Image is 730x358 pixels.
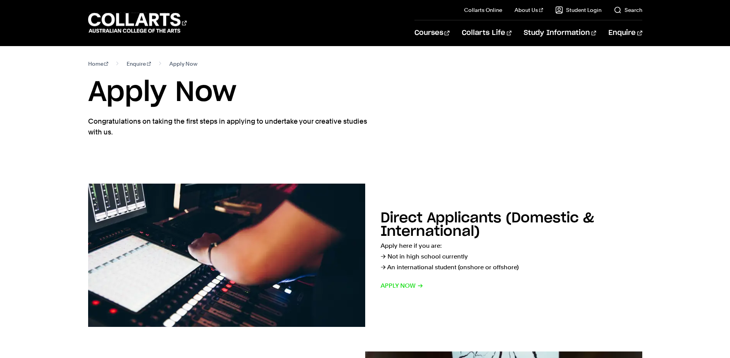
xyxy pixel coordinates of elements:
[464,6,502,14] a: Collarts Online
[127,58,151,69] a: Enquire
[88,75,642,110] h1: Apply Now
[381,211,594,239] h2: Direct Applicants (Domestic & International)
[614,6,642,14] a: Search
[88,12,187,34] div: Go to homepage
[88,184,642,327] a: Direct Applicants (Domestic & International) Apply here if you are:→ Not in high school currently...
[555,6,601,14] a: Student Login
[608,20,642,46] a: Enquire
[381,280,423,291] span: Apply now
[88,58,109,69] a: Home
[88,116,369,138] p: Congratulations on taking the first steps in applying to undertake your creative studies with us.
[414,20,449,46] a: Courses
[524,20,596,46] a: Study Information
[169,58,197,69] span: Apply Now
[381,240,642,273] p: Apply here if you are: → Not in high school currently → An international student (onshore or offs...
[515,6,543,14] a: About Us
[462,20,511,46] a: Collarts Life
